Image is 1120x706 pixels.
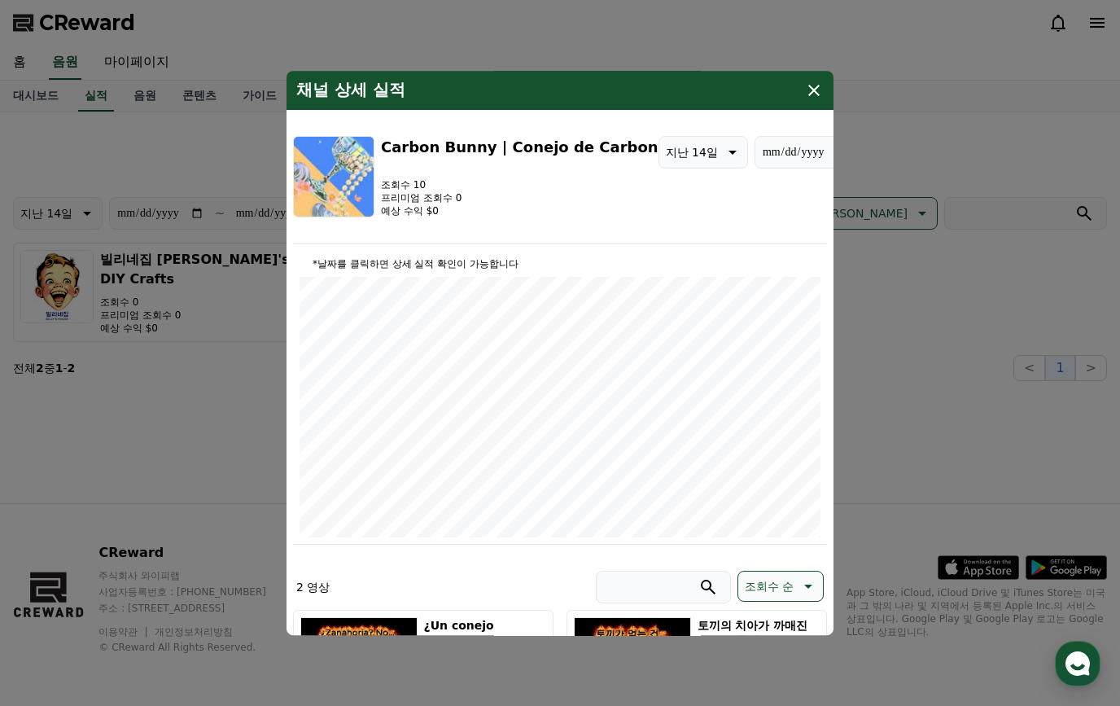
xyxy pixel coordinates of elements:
p: 예상 수익 $0 [381,204,658,217]
h5: 토끼의 치아가 까매진 이유… 🍔🌍 [698,617,820,650]
p: *날짜를 클릭하면 상세 실적 확인이 가능합니다 [300,257,820,270]
h4: 채널 상세 실적 [296,81,405,100]
p: 프리미엄 조회수 0 [381,191,658,204]
p: 2 영상 [296,579,330,595]
a: 홈 [5,516,107,557]
a: 설정 [210,516,313,557]
img: Carbon Bunny | Conejo de Carbon [293,136,374,217]
span: 홈 [51,541,61,554]
button: 조회수 순 [737,571,824,602]
p: 지난 14일 [666,141,718,164]
div: modal [287,71,833,636]
button: 지난 14일 [658,136,748,169]
a: 대화 [107,516,210,557]
span: 설정 [252,541,271,554]
p: 조회수 10 [381,178,658,191]
p: 조회수 순 [745,575,794,598]
h3: Carbon Bunny | Conejo de Carbon [381,136,658,159]
span: 대화 [149,542,168,555]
